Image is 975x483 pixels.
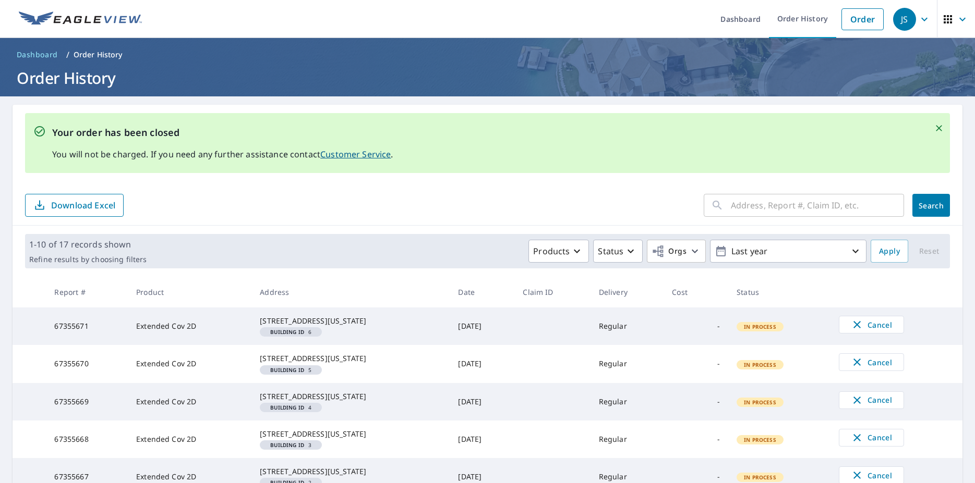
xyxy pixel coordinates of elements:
td: - [664,307,728,345]
td: 67355669 [46,383,128,420]
button: Status [593,240,643,263]
th: Address [251,277,450,307]
th: Cost [664,277,728,307]
em: Building ID [270,367,304,373]
td: - [664,420,728,458]
p: 1-10 of 17 records shown [29,238,147,251]
h1: Order History [13,67,962,89]
p: Products [533,245,570,257]
span: 4 [264,405,318,410]
span: 3 [264,442,318,448]
p: You will not be charged. If you need any further assistance contact . [52,148,393,160]
div: [STREET_ADDRESS][US_STATE] [260,429,441,439]
th: Delivery [591,277,664,307]
span: Cancel [850,431,893,444]
p: Last year [727,242,849,261]
button: Products [528,240,589,263]
td: Regular [591,420,664,458]
button: Download Excel [25,194,124,217]
th: Product [128,277,251,307]
button: Apply [871,240,908,263]
td: [DATE] [450,345,514,382]
td: 67355671 [46,307,128,345]
div: [STREET_ADDRESS][US_STATE] [260,316,441,326]
span: Cancel [850,469,893,481]
div: JS [893,8,916,31]
button: Cancel [839,429,904,447]
button: Cancel [839,391,904,409]
a: Order [841,8,884,30]
button: Cancel [839,353,904,371]
button: Last year [710,240,866,263]
button: Cancel [839,316,904,333]
p: Download Excel [51,200,115,211]
span: Cancel [850,356,893,368]
th: Status [728,277,830,307]
div: [STREET_ADDRESS][US_STATE] [260,391,441,402]
p: Status [598,245,623,257]
em: Building ID [270,442,304,448]
span: Dashboard [17,49,58,60]
td: Regular [591,383,664,420]
span: In Process [738,399,783,406]
th: Date [450,277,514,307]
button: Orgs [647,240,706,263]
li: / [66,48,69,61]
span: Cancel [850,318,893,331]
span: Search [921,201,942,210]
td: [DATE] [450,307,514,345]
div: [STREET_ADDRESS][US_STATE] [260,466,441,477]
th: Claim ID [514,277,590,307]
p: Your order has been closed [52,126,393,140]
td: [DATE] [450,383,514,420]
em: Building ID [270,405,304,410]
td: Extended Cov 2D [128,307,251,345]
span: 6 [264,329,318,335]
span: In Process [738,436,783,443]
button: Close [932,121,946,135]
td: Extended Cov 2D [128,345,251,382]
div: [STREET_ADDRESS][US_STATE] [260,353,441,364]
span: In Process [738,323,783,330]
th: Report # [46,277,128,307]
nav: breadcrumb [13,46,962,63]
img: EV Logo [19,11,142,27]
a: Dashboard [13,46,62,63]
td: Regular [591,345,664,382]
p: Refine results by choosing filters [29,255,147,264]
span: 5 [264,367,318,373]
td: Extended Cov 2D [128,420,251,458]
td: Regular [591,307,664,345]
td: [DATE] [450,420,514,458]
span: Apply [879,245,900,258]
button: Search [912,194,950,217]
p: Order History [74,49,123,60]
span: In Process [738,361,783,368]
span: In Process [738,474,783,481]
a: Customer Service [320,148,391,160]
td: Extended Cov 2D [128,383,251,420]
td: 67355668 [46,420,128,458]
em: Building ID [270,329,304,335]
span: Orgs [652,245,687,258]
td: - [664,345,728,382]
span: Cancel [850,394,893,406]
td: 67355670 [46,345,128,382]
input: Address, Report #, Claim ID, etc. [731,191,904,220]
td: - [664,383,728,420]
